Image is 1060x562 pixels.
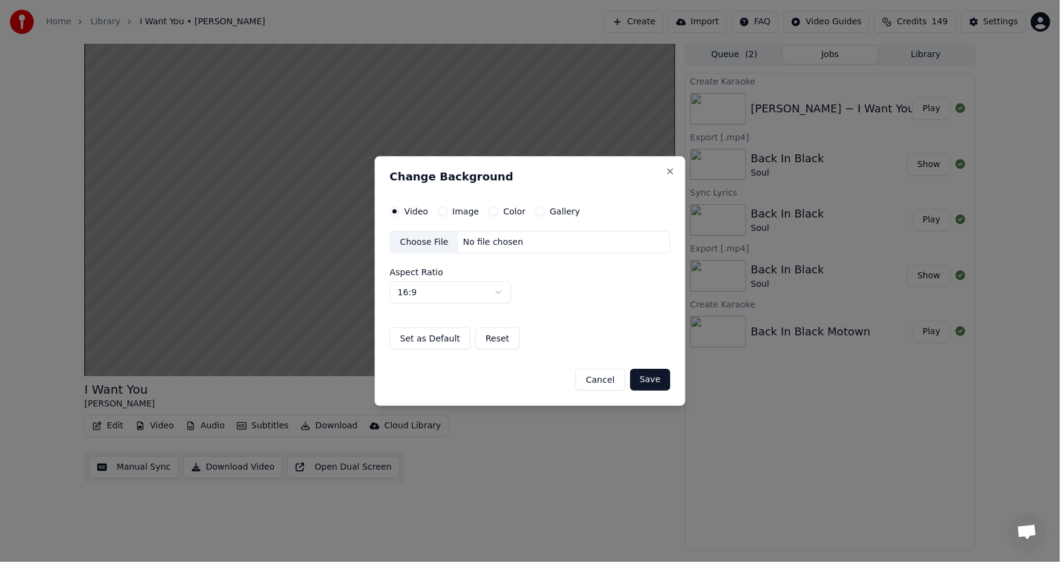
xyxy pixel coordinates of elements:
[390,171,670,182] h2: Change Background
[390,268,670,276] label: Aspect Ratio
[630,369,670,391] button: Save
[550,207,580,216] label: Gallery
[390,327,471,349] button: Set as Default
[404,207,428,216] label: Video
[452,207,479,216] label: Image
[390,231,458,253] div: Choose File
[576,369,625,391] button: Cancel
[475,327,520,349] button: Reset
[458,236,528,248] div: No file chosen
[503,207,526,216] label: Color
